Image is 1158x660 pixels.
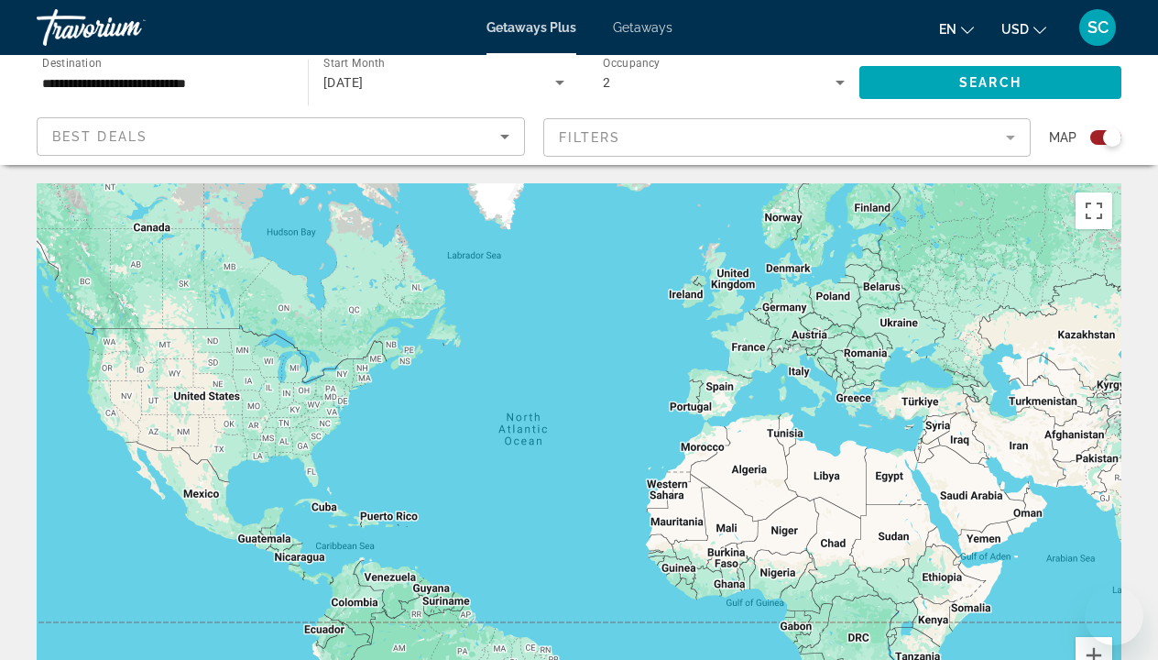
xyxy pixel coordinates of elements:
span: [DATE] [323,75,364,90]
span: Destination [42,56,102,69]
span: Best Deals [52,129,147,144]
span: Occupancy [603,57,661,70]
iframe: Button to launch messaging window [1085,587,1143,645]
span: Search [959,75,1021,90]
a: Travorium [37,4,220,51]
span: 2 [603,75,610,90]
button: Toggle fullscreen view [1076,192,1112,229]
button: Change currency [1001,16,1046,42]
button: Search [859,66,1121,99]
button: Filter [543,117,1032,158]
span: USD [1001,22,1029,37]
span: en [939,22,956,37]
a: Getaways [613,20,672,35]
span: Map [1049,125,1076,150]
span: SC [1087,18,1109,37]
mat-select: Sort by [52,126,509,148]
a: Getaways Plus [486,20,576,35]
span: Start Month [323,57,385,70]
button: User Menu [1074,8,1121,47]
button: Change language [939,16,974,42]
